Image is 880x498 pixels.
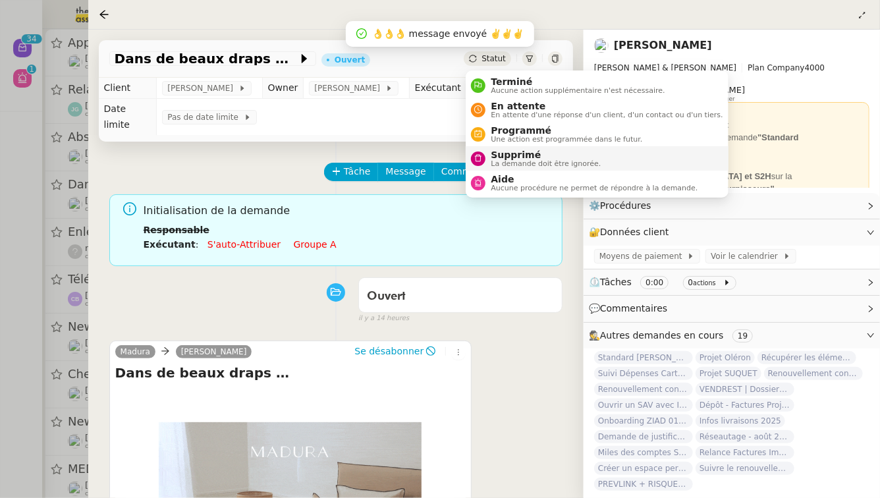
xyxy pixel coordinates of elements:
span: La demande doit être ignorée. [491,160,601,167]
button: Message [377,163,433,181]
span: [PERSON_NAME] & [PERSON_NAME] [594,63,736,72]
span: Suivi Dépenses Cartes Salariées Qonto - 20 août 2025 [594,367,693,380]
span: Relance Factures Impayées - août 2025 [696,446,794,459]
a: S'auto-attribuer [207,239,281,250]
a: Groupe a [294,239,337,250]
span: Procédures [600,200,651,211]
b: Exécutant [144,239,196,250]
span: Récupérer les éléments sociaux - août 2025 [757,351,856,364]
span: Autres demandes en cours [600,330,724,341]
span: 0 [688,278,694,287]
img: users%2FfjlNmCTkLiVoA3HQjY3GA5JXGxb2%2Favatar%2Fstarofservice_97480retdsc0392.png [594,38,609,53]
span: Tâches [600,277,632,287]
span: [PERSON_NAME] [167,82,238,95]
span: Moyens de paiement [599,250,687,263]
a: [PERSON_NAME] [176,346,252,358]
span: Dépôt - Factures Projets [696,399,794,412]
span: Standard [PERSON_NAME] [594,351,693,364]
span: il y a 14 heures [358,313,409,324]
span: Miles des comptes Skywards et Flying Blue [594,446,693,459]
div: 🔐Données client [584,219,880,245]
span: Terminé [491,76,665,87]
span: ⏲️ [589,277,742,287]
div: Ouvert [335,56,365,64]
nz-tag: 19 [732,329,753,343]
a: [PERSON_NAME] [614,39,712,51]
span: : [196,239,199,250]
span: Statut [481,54,506,63]
h4: Dans de beaux draps … [115,364,466,382]
span: Programmé [491,125,642,136]
div: ⏲️Tâches 0:00 0actions [584,269,880,295]
span: Pas de date limite [167,111,243,124]
button: Commentaire [433,163,512,181]
button: Se désabonner [350,344,440,358]
span: Infos livraisons 2025 [696,414,785,428]
span: Ouvrir un SAV avec IKEA [594,399,693,412]
td: Owner [262,78,304,99]
strong: 💰 5000€ / mois et 1000€ / achat [599,120,729,130]
span: ⚙️ [589,198,657,213]
span: PREVLINK + RISQUES PROFESSIONNELS [594,478,693,491]
span: Demande de justificatifs Pennylane - août 2025 [594,430,693,443]
span: Dans de beaux draps … [115,52,298,65]
span: Initialisation de la demande [144,202,552,220]
span: Aide [491,174,698,184]
span: Données client [600,227,669,237]
td: Exécutant [409,78,466,99]
span: Plan Company [748,63,804,72]
span: Créer un espace personnel sur SYLAé [594,462,693,475]
span: 4000 [805,63,825,72]
div: 🕵️Autres demandes en cours 19 [584,323,880,348]
span: Projet Oléron [696,351,755,364]
span: Onboarding ZIAD 01/09 [594,414,693,428]
span: Renouvellement contrat [PERSON_NAME] [764,367,863,380]
span: 👌👌👌 message envoyé ✌️✌️✌️ [372,28,524,39]
span: Voir le calendrier [711,250,783,263]
div: 💬Commentaires [584,296,880,321]
nz-tag: 0:00 [640,276,669,289]
b: Responsable [144,225,209,235]
span: En attente d'une réponse d'un client, d'un contact ou d'un tiers. [491,111,723,119]
span: Message [385,164,426,179]
span: Projet SUQUET [696,367,761,380]
button: Tâche [324,163,379,181]
div: ⚙️Procédures [584,193,880,219]
span: Une action est programmée dans le futur. [491,136,642,143]
span: VENDREST | Dossiers Drive - SCI Gabrielle [696,383,794,396]
span: Commentaire [441,164,504,179]
span: [PERSON_NAME] [314,82,385,95]
span: 🕵️ [589,330,758,341]
div: Forker les factures sur la demande [599,170,864,196]
span: 💬 [589,303,673,314]
span: Renouvellement contrat Opale STOCCO [594,383,693,396]
span: Ouvert [367,290,406,302]
td: Date limite [99,99,157,135]
span: 🔐 [589,225,674,240]
span: Supprimé [491,150,601,160]
span: Aucune action supplémentaire n'est nécessaire. [491,87,665,94]
span: Commentaires [600,303,667,314]
strong: "Standard Audrey&Gabrielle" [599,132,799,155]
span: Tâche [344,164,371,179]
span: En attente [491,101,723,111]
div: Forker sur la demande [599,131,864,157]
span: Se désabonner [354,345,424,358]
span: Réseautage - août 2025 [696,430,794,443]
a: Madura [115,346,155,358]
td: Client [99,78,157,99]
span: Suivre le renouvellement produit Trimble [696,462,794,475]
small: actions [693,279,716,287]
span: Aucune procédure ne permet de répondre à la demande. [491,184,698,192]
